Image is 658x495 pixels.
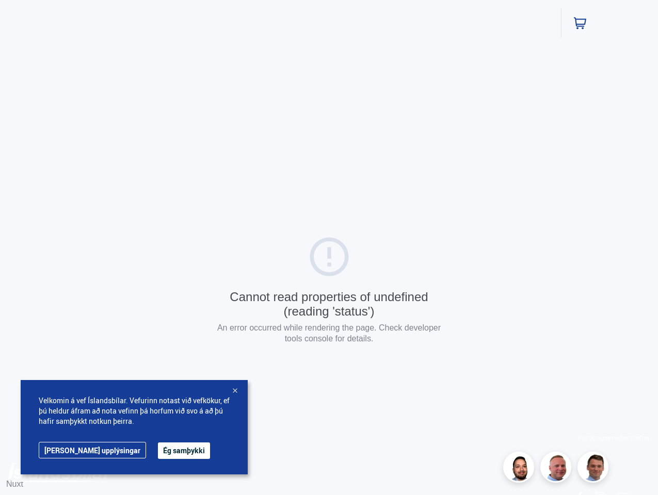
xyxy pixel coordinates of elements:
[6,480,23,488] a: Nuxt
[39,442,146,458] a: [PERSON_NAME] upplýsingar
[577,451,609,460] a: Skilmalar
[8,4,39,35] button: Opna LiveChat spjallviðmót
[579,453,610,484] img: FbJEzSuNWCJXmdc-.webp
[542,453,573,484] img: siFngHWaQ9KaOqBr.png
[505,453,536,484] img: nhp88E3Fdnt1Opn2.png
[213,290,445,318] div: Cannot read properties of undefined (reading 'status')
[158,442,210,459] button: Ég samþykki
[577,433,650,443] a: Persónuverndarstefna
[39,395,230,426] span: Velkomin á vef Íslandsbílar. Vefurinn notast við vefkökur, ef þú heldur áfram að nota vefinn þá h...
[213,322,445,344] p: An error occurred while rendering the page. Check developer tools console for details.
